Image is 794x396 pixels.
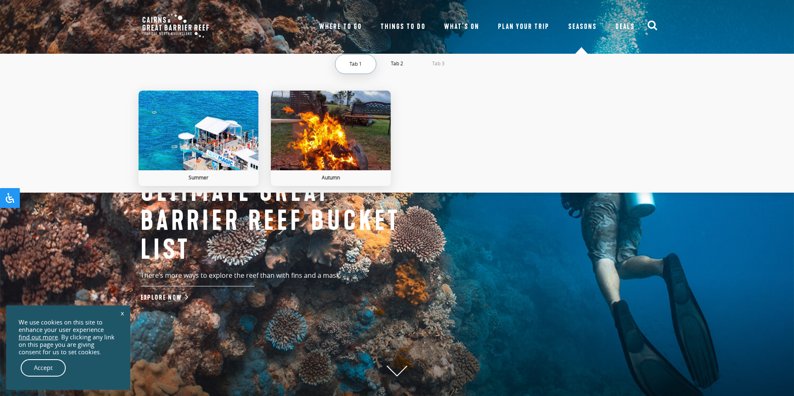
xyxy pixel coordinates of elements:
a: find out more [19,334,58,341]
span: Tab 1 [349,61,362,67]
img: CGBR-TNQ_dual-logo.svg [136,8,215,43]
a: Tab 1 [335,54,376,74]
span: Tab 2 [391,60,403,67]
span: Tab 3 [432,60,445,67]
span: Autumn [271,174,391,186]
span: What’s On [444,22,479,31]
span: Plan Your Trip [498,22,550,31]
a: Autumn [271,91,391,186]
a: Tab 3 [418,54,459,73]
a: Explore Now [141,293,187,302]
svg: Open Accessibility Panel [5,193,15,203]
a: x [117,304,128,322]
a: Tab 2 [376,54,418,73]
span: Seasons [568,22,597,31]
h1: Above, on, in, and under the sea: The ultimate Great Barrier Reef bucket list [141,121,414,265]
span: Where To Go [319,22,362,31]
p: There’s more ways to explore the reef than with fins and a mask. [141,271,368,286]
span: Summer [139,174,258,186]
a: Accept [21,359,66,377]
span: Deals [615,22,635,31]
div: We use cookies on this site to enhance your user experience . By clicking any link on this page y... [19,319,118,356]
span: Things To Do [380,22,425,31]
a: Summer [139,91,258,186]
